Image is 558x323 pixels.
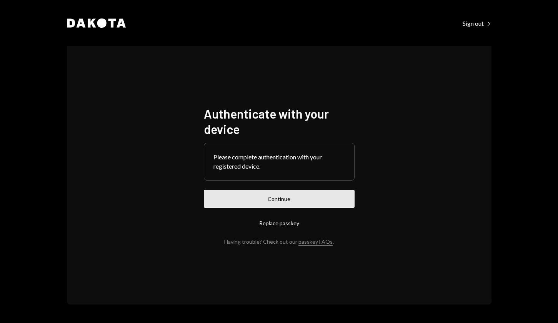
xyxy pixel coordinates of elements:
[213,152,345,171] div: Please complete authentication with your registered device.
[204,106,355,137] h1: Authenticate with your device
[463,20,491,27] div: Sign out
[463,19,491,27] a: Sign out
[224,238,334,245] div: Having trouble? Check out our .
[204,190,355,208] button: Continue
[204,214,355,232] button: Replace passkey
[298,238,333,246] a: passkey FAQs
